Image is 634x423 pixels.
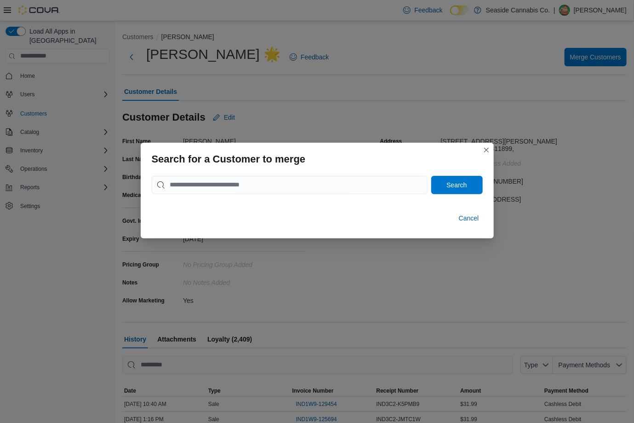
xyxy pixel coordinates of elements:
[431,176,483,194] button: Search
[152,154,306,165] h3: Search for a Customer to merge
[459,214,479,223] span: Cancel
[455,209,483,227] button: Cancel
[446,180,467,190] span: Search
[481,145,492,156] button: Closes this modal window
